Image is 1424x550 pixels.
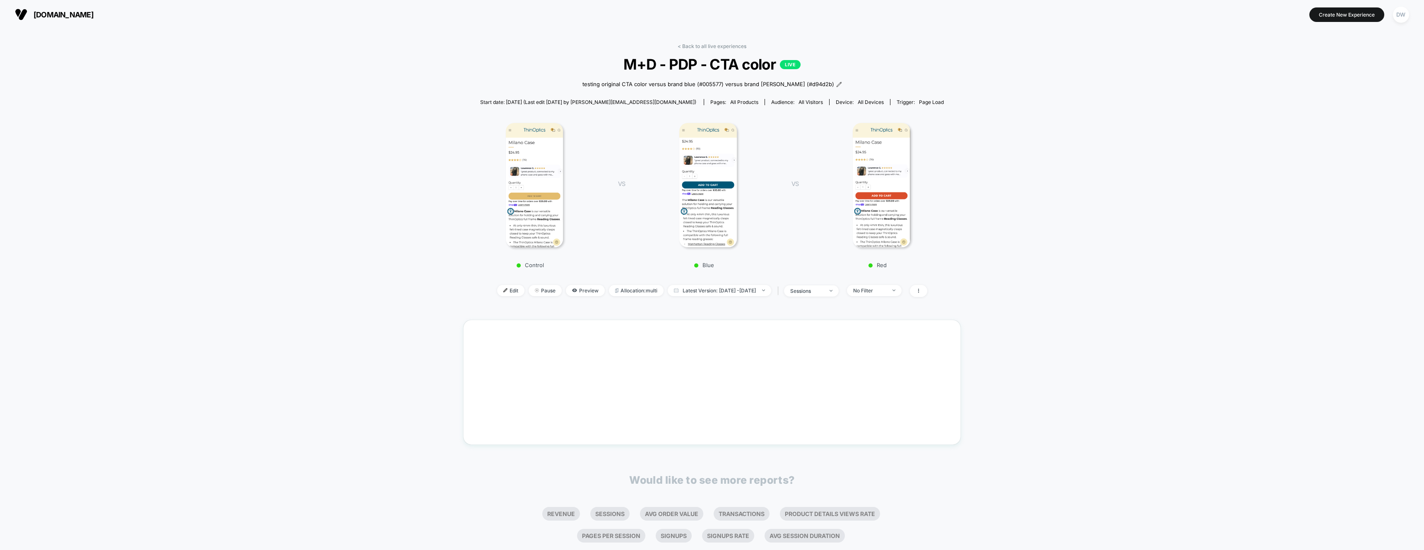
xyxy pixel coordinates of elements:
[775,285,784,297] span: |
[853,287,886,294] div: No Filter
[618,180,625,187] span: VS
[780,60,801,69] p: LIVE
[633,262,775,268] p: Blue
[762,289,765,291] img: end
[710,99,758,105] div: Pages:
[1393,7,1409,23] div: DW
[577,529,645,543] li: Pages Per Session
[790,288,823,294] div: sessions
[714,507,770,521] li: Transactions
[1309,7,1384,22] button: Create New Experience
[919,99,944,105] span: Page Load
[582,80,834,89] span: testing original CTA color versus brand blue (#005577) versus brand [PERSON_NAME] (#d94d2b)
[668,285,771,296] span: Latest Version: [DATE] - [DATE]
[829,99,890,105] span: Device:
[730,99,758,105] span: all products
[702,529,754,543] li: Signups Rate
[791,180,798,187] span: VS
[488,55,936,73] span: M+D - PDP - CTA color
[830,290,832,292] img: end
[566,285,605,296] span: Preview
[656,529,692,543] li: Signups
[497,285,524,296] span: Edit
[765,529,845,543] li: Avg Session Duration
[542,507,580,521] li: Revenue
[503,288,508,292] img: edit
[853,123,910,247] img: Red main
[15,8,27,21] img: Visually logo
[535,288,539,292] img: end
[799,99,823,105] span: All Visitors
[640,507,703,521] li: Avg Order Value
[678,43,746,49] a: < Back to all live experiences
[629,474,795,486] p: Would like to see more reports?
[1390,6,1412,23] button: DW
[615,288,618,293] img: rebalance
[897,99,944,105] div: Trigger:
[892,289,895,291] img: end
[780,507,880,521] li: Product Details Views Rate
[674,288,678,292] img: calendar
[480,99,696,105] span: Start date: [DATE] (Last edit [DATE] by [PERSON_NAME][EMAIL_ADDRESS][DOMAIN_NAME])
[771,99,823,105] div: Audience:
[679,123,737,247] img: Blue main
[806,262,948,268] p: Red
[590,507,630,521] li: Sessions
[609,285,664,296] span: Allocation: multi
[459,262,601,268] p: Control
[529,285,562,296] span: Pause
[12,8,96,21] button: [DOMAIN_NAME]
[858,99,884,105] span: all devices
[34,10,94,19] span: [DOMAIN_NAME]
[506,123,563,247] img: Control main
